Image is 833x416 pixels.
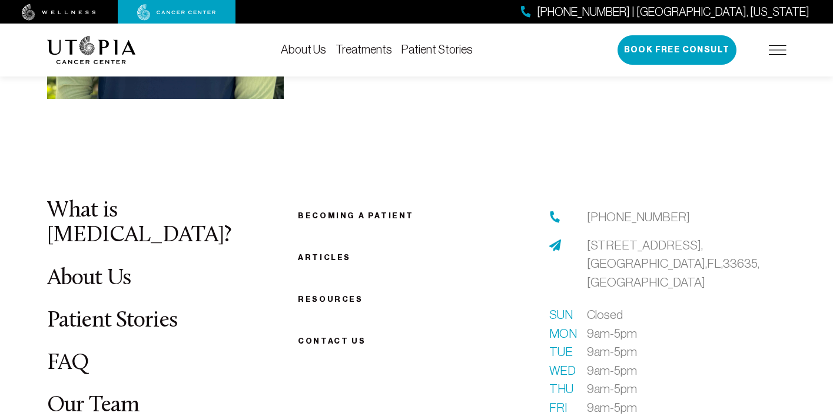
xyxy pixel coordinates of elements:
a: About Us [47,267,131,290]
a: FAQ [47,352,89,375]
img: cancer center [137,4,216,21]
span: 9am-5pm [587,380,637,398]
a: [PHONE_NUMBER] [587,208,690,227]
img: icon-hamburger [769,45,786,55]
button: Book Free Consult [618,35,736,65]
img: logo [47,36,136,64]
span: 9am-5pm [587,324,637,343]
a: Treatments [336,43,392,56]
span: [PHONE_NUMBER] | [GEOGRAPHIC_DATA], [US_STATE] [537,4,809,21]
span: 9am-5pm [587,361,637,380]
a: About Us [281,43,326,56]
a: Patient Stories [47,309,178,332]
span: Mon [549,324,573,343]
a: Patient Stories [401,43,473,56]
span: Tue [549,342,573,361]
img: wellness [22,4,96,21]
span: Thu [549,380,573,398]
span: 9am-5pm [587,342,637,361]
span: Sun [549,305,573,324]
span: Closed [587,305,623,324]
img: address [549,239,561,251]
a: Resources [298,295,363,304]
a: Articles [298,253,351,262]
span: Contact us [298,337,366,345]
span: Wed [549,361,573,380]
span: [STREET_ADDRESS], [GEOGRAPHIC_DATA], FL, 33635, [GEOGRAPHIC_DATA] [587,238,759,289]
a: [PHONE_NUMBER] | [GEOGRAPHIC_DATA], [US_STATE] [521,4,809,21]
a: Becoming a patient [298,211,414,220]
a: What is [MEDICAL_DATA]? [47,199,231,247]
a: [STREET_ADDRESS],[GEOGRAPHIC_DATA],FL,33635,[GEOGRAPHIC_DATA] [587,236,786,292]
img: phone [549,211,561,223]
